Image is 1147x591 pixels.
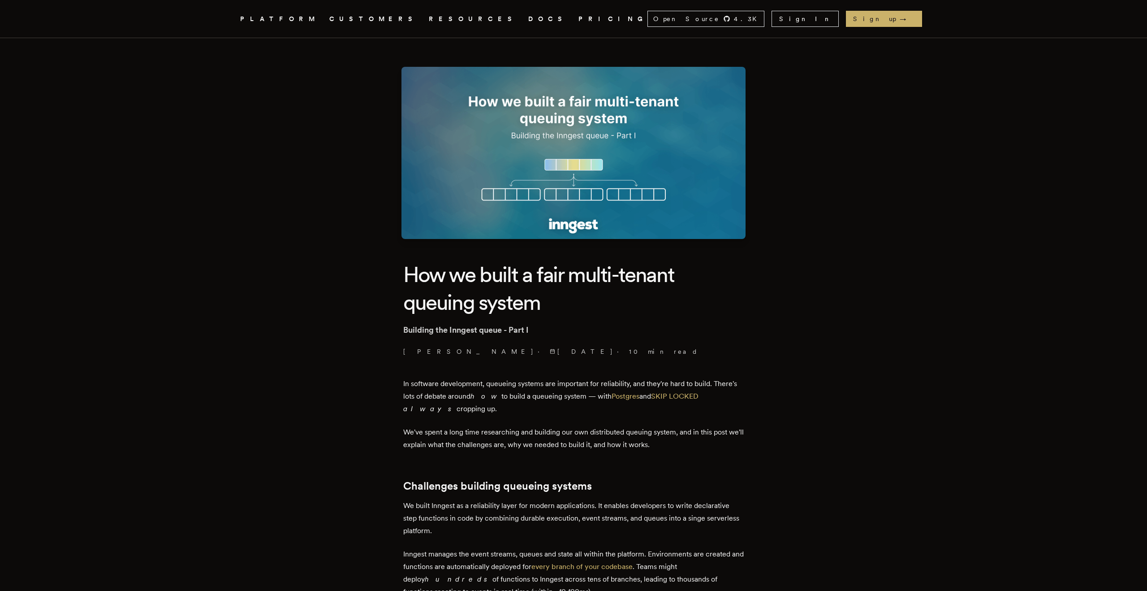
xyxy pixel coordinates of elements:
[240,13,319,25] button: PLATFORM
[403,261,744,317] h1: How we built a fair multi-tenant queuing system
[846,11,922,27] a: Sign up
[900,14,915,23] span: →
[329,13,418,25] a: CUSTOMERS
[403,378,744,415] p: In software development, queueing systems are important for reliability, and they're hard to buil...
[651,392,699,400] a: SKIP LOCKED
[528,13,568,25] a: DOCS
[403,426,744,451] p: We've spent a long time researching and building our own distributed queuing system, and in this ...
[401,67,746,239] img: Featured image for How we built a fair multi-tenant queuing system blog post
[550,347,613,356] span: [DATE]
[470,392,501,400] em: how
[403,404,457,413] em: always
[403,347,744,356] p: · ·
[734,14,762,23] span: 4.3 K
[403,480,744,492] h2: Challenges building queueing systems
[403,500,744,537] p: We built Inngest as a reliability layer for modern applications. It enables developers to write d...
[403,347,534,356] a: [PERSON_NAME]
[403,324,744,336] p: Building the Inngest queue - Part I
[612,392,639,400] a: Postgres
[653,14,720,23] span: Open Source
[429,13,517,25] button: RESOURCES
[629,347,698,356] span: 10 min read
[531,562,633,571] a: every branch of your codebase
[425,575,492,583] em: hundreds
[578,13,647,25] a: PRICING
[772,11,839,27] a: Sign In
